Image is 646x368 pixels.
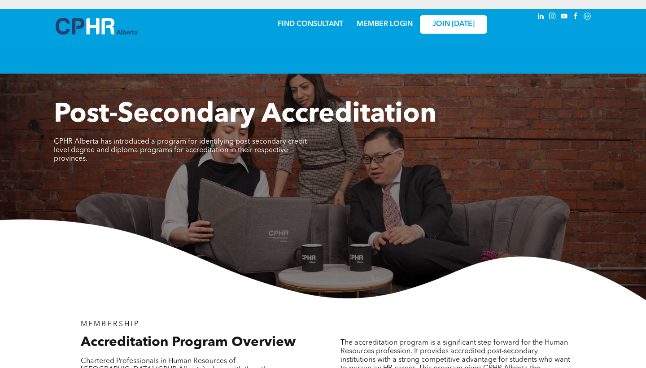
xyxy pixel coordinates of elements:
[81,336,296,349] span: Accreditation Program Overview
[559,11,569,23] a: youtube
[571,11,581,23] a: facebook
[432,20,475,29] span: JOIN [DATE]
[582,11,592,23] a: Social network
[547,11,557,23] a: instagram
[536,11,546,23] a: linkedin
[54,138,309,162] span: CPHR Alberta has introduced a program for identifying post-secondary credit-level degree and dipl...
[54,101,436,128] span: Post-Secondary Accreditation
[357,21,413,28] a: MEMBER LOGIN
[56,18,137,35] img: A blue and white logo for cp alberta
[81,321,140,328] span: MEMBERSHIP
[420,15,487,34] a: JOIN [DATE]
[278,21,343,28] a: FIND CONSULTANT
